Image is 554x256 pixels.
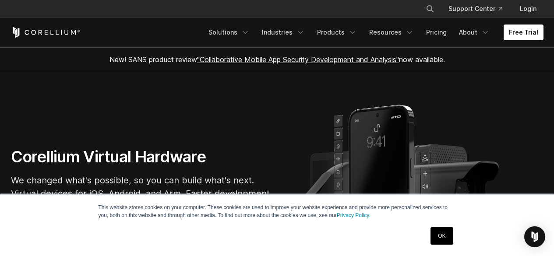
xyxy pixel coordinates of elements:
[364,25,419,40] a: Resources
[203,25,255,40] a: Solutions
[203,25,543,40] div: Navigation Menu
[257,25,310,40] a: Industries
[415,1,543,17] div: Navigation Menu
[524,226,545,247] div: Open Intercom Messenger
[441,1,509,17] a: Support Center
[312,25,362,40] a: Products
[197,55,399,64] a: "Collaborative Mobile App Security Development and Analysis"
[454,25,495,40] a: About
[513,1,543,17] a: Login
[11,27,81,38] a: Corellium Home
[337,212,371,218] a: Privacy Policy.
[430,227,453,245] a: OK
[422,1,438,17] button: Search
[99,203,456,219] p: This website stores cookies on your computer. These cookies are used to improve your website expe...
[504,25,543,40] a: Free Trial
[109,55,445,64] span: New! SANS product review now available.
[421,25,452,40] a: Pricing
[11,147,274,167] h1: Corellium Virtual Hardware
[11,174,274,213] p: We changed what's possible, so you can build what's next. Virtual devices for iOS, Android, and A...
